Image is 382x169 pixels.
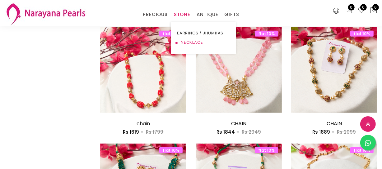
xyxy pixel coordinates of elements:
[312,129,330,135] span: Rs 1889
[360,4,367,11] span: 0
[370,7,377,15] button: 6
[242,129,261,135] span: Rs 2049
[174,10,190,19] a: STONE
[146,129,163,135] span: Rs 1799
[350,31,374,37] span: flat 10%
[255,31,278,37] span: flat 10%
[327,120,342,127] a: CHAIN
[159,31,183,37] span: flat 10%
[159,147,183,153] span: flat 10%
[337,129,356,135] span: Rs 2099
[348,4,355,11] span: 0
[358,7,365,15] a: 0
[177,29,230,38] a: EARRINGS / JHUMKAS
[346,7,353,15] a: 0
[137,120,150,127] a: chain
[350,147,374,153] span: flat 10%
[217,129,235,135] span: Rs 1844
[255,147,278,153] span: flat 10%
[372,4,379,11] span: 6
[123,129,139,135] span: Rs 1619
[224,10,239,19] a: GIFTS
[143,10,167,19] a: PRECIOUS
[197,10,218,19] a: ANTIQUE
[177,38,230,47] a: NECKLACE
[231,120,246,127] a: CHAIN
